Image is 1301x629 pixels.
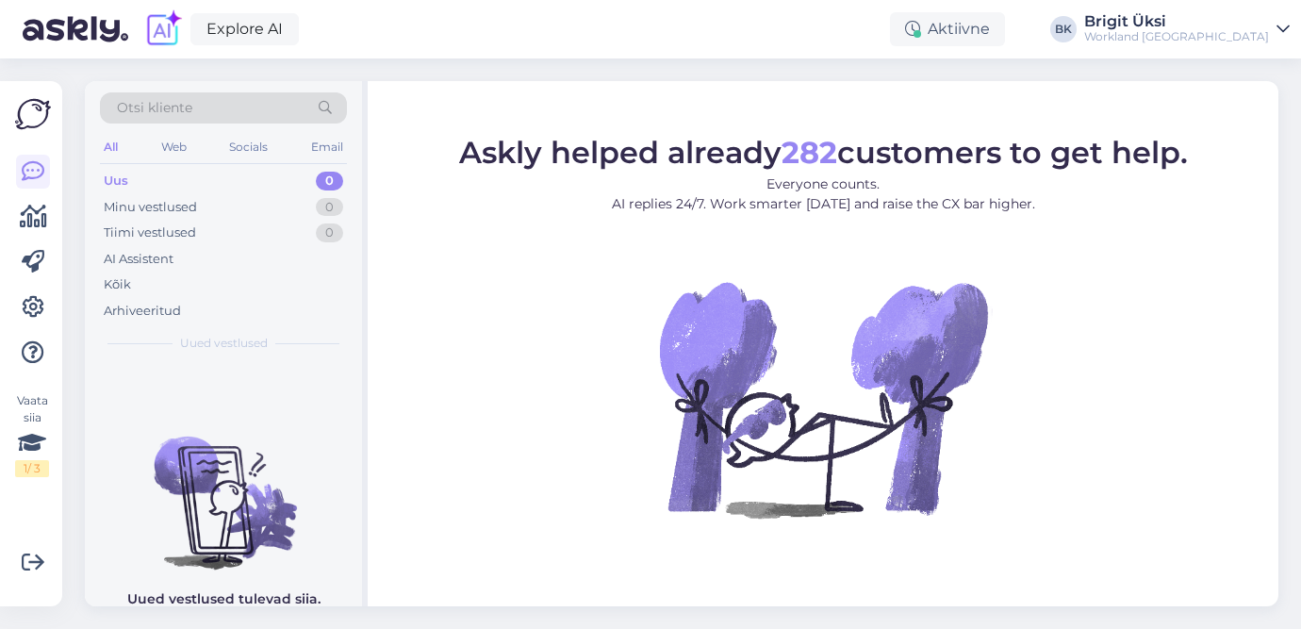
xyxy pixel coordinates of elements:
p: Everyone counts. AI replies 24/7. Work smarter [DATE] and raise the CX bar higher. [459,174,1188,214]
a: Brigit ÜksiWorkland [GEOGRAPHIC_DATA] [1084,14,1290,44]
div: BK [1050,16,1077,42]
span: Uued vestlused [180,335,268,352]
img: explore-ai [143,9,183,49]
div: Email [307,135,347,159]
div: Socials [225,135,272,159]
img: No chats [85,403,362,572]
div: Kõik [104,275,131,294]
p: Uued vestlused tulevad siia. [127,589,321,609]
div: Uus [104,172,128,190]
img: No Chat active [653,229,993,569]
div: All [100,135,122,159]
span: Otsi kliente [117,98,192,118]
div: Web [157,135,190,159]
a: Explore AI [190,13,299,45]
div: 1 / 3 [15,460,49,477]
div: Aktiivne [890,12,1005,46]
div: Workland [GEOGRAPHIC_DATA] [1084,29,1269,44]
div: Vaata siia [15,392,49,477]
div: Minu vestlused [104,198,197,217]
b: 282 [782,134,837,171]
div: 0 [316,198,343,217]
div: Arhiveeritud [104,302,181,321]
div: Tiimi vestlused [104,223,196,242]
div: AI Assistent [104,250,173,269]
span: Askly helped already customers to get help. [459,134,1188,171]
img: Askly Logo [15,96,51,132]
div: Brigit Üksi [1084,14,1269,29]
div: 0 [316,223,343,242]
div: 0 [316,172,343,190]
